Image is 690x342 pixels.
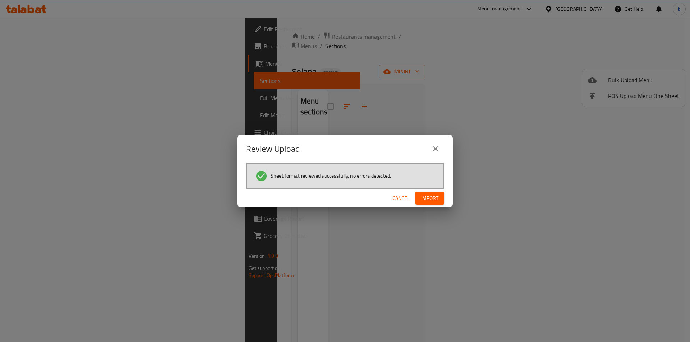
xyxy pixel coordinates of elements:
[390,192,413,205] button: Cancel
[246,143,300,155] h2: Review Upload
[415,192,444,205] button: Import
[421,194,438,203] span: Import
[427,140,444,158] button: close
[271,172,391,179] span: Sheet format reviewed successfully, no errors detected.
[392,194,410,203] span: Cancel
